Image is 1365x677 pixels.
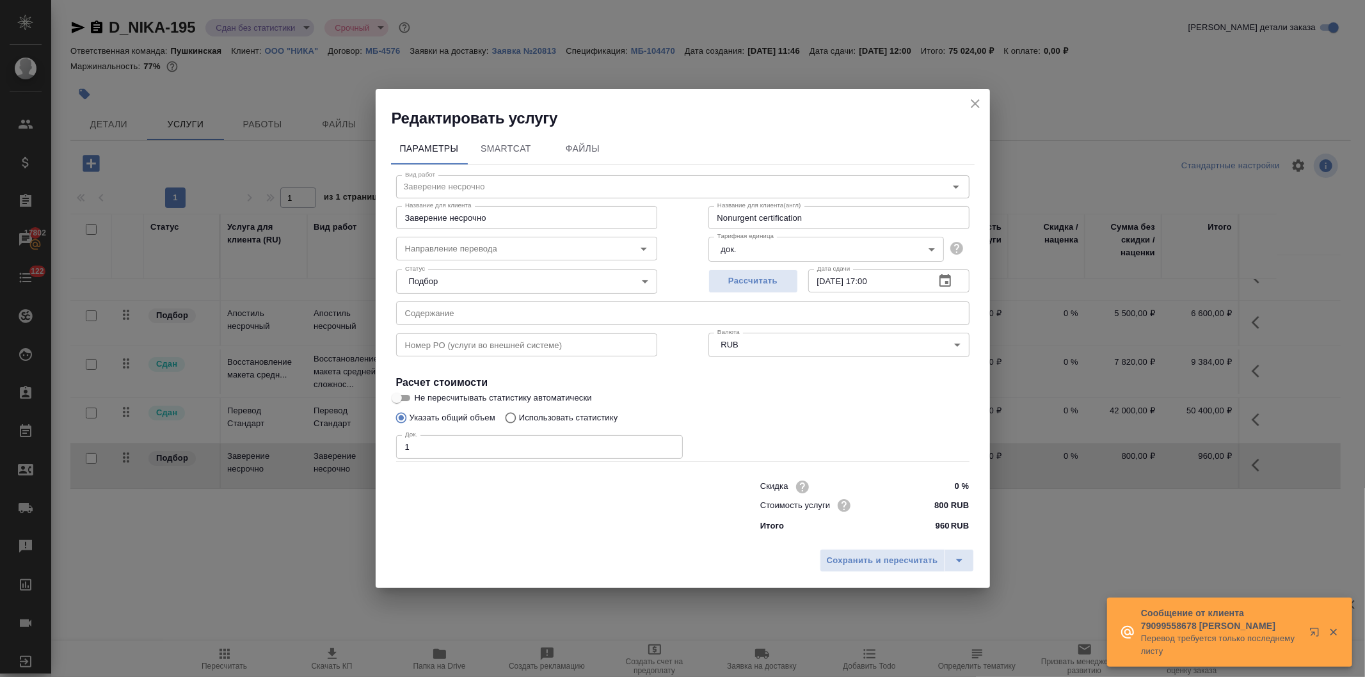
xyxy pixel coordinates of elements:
[715,274,791,289] span: Рассчитать
[717,244,740,255] button: док.
[396,375,970,390] h4: Расчет стоимости
[552,141,614,157] span: Файлы
[410,411,495,424] p: Указать общий объем
[717,339,742,350] button: RUB
[708,237,944,261] div: док.
[1141,632,1301,658] p: Перевод требуется только последнему листу
[827,554,938,568] span: Сохранить и пересчитать
[708,333,970,357] div: RUB
[635,240,653,258] button: Open
[415,392,592,404] span: Не пересчитывать статистику автоматически
[921,477,969,496] input: ✎ Введи что-нибудь
[936,520,950,532] p: 960
[820,549,945,572] button: Сохранить и пересчитать
[760,520,784,532] p: Итого
[708,269,798,293] button: Рассчитать
[1320,626,1346,638] button: Закрыть
[475,141,537,157] span: SmartCat
[392,108,990,129] h2: Редактировать услугу
[921,496,969,514] input: ✎ Введи что-нибудь
[760,480,788,493] p: Скидка
[951,520,970,532] p: RUB
[820,549,974,572] div: split button
[1302,619,1332,650] button: Открыть в новой вкладке
[519,411,618,424] p: Использовать статистику
[760,499,831,512] p: Стоимость услуги
[966,94,985,113] button: close
[1141,607,1301,632] p: Сообщение от клиента 79099558678 [PERSON_NAME]
[396,269,657,294] div: Подбор
[399,141,460,157] span: Параметры
[405,276,442,287] button: Подбор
